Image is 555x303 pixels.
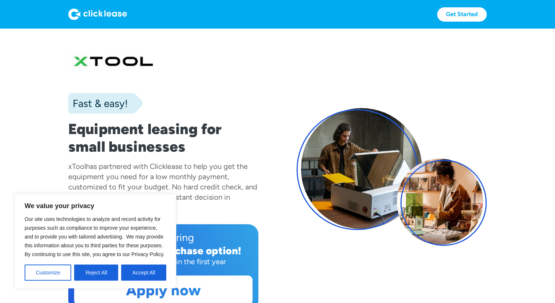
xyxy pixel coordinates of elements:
[121,265,166,281] button: Accept All
[68,96,128,111] div: Fast & easy!
[25,265,71,281] button: Customize
[68,162,86,171] div: xTool
[74,265,118,281] button: Reject All
[25,216,164,257] span: Our site uses technologies to analyze and record activity for purposes such as compliance to impr...
[130,244,241,257] div: early purchase option!
[15,194,176,288] div: We value your privacy
[25,202,166,210] p: We value your privacy
[68,162,257,212] div: has partnered with Clicklease to help you get the equipment you need for a low monthly payment, c...
[68,8,127,20] img: Logo
[437,7,487,22] a: Get Started
[68,120,258,155] h1: Equipment leasing for small businesses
